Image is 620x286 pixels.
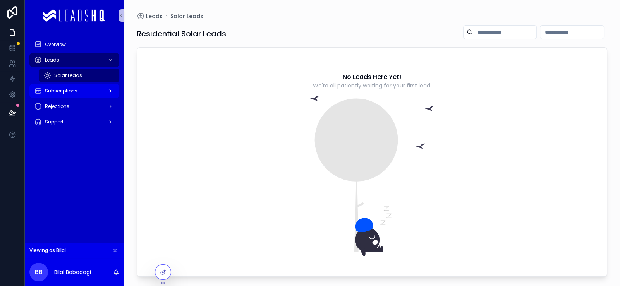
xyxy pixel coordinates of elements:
[29,115,119,129] a: Support
[146,12,163,20] span: Leads
[29,99,119,113] a: Rejections
[29,247,66,253] span: Viewing as Bilal
[54,268,91,276] p: Bilal Babadagi
[29,53,119,67] a: Leads
[313,82,431,89] span: We're all patiently waiting for your first lead.
[45,103,69,110] span: Rejections
[310,96,434,257] img: No Leads Here Yet!
[43,9,105,22] img: App logo
[137,12,163,20] a: Leads
[170,12,203,20] a: Solar Leads
[45,41,66,48] span: Overview
[29,84,119,98] a: Subscriptions
[45,119,64,125] span: Support
[25,31,124,141] div: scrollable content
[45,88,77,94] span: Subscriptions
[29,38,119,51] a: Overview
[45,57,59,63] span: Leads
[39,69,119,82] a: Solar Leads
[343,72,401,82] h2: No Leads Here Yet!
[54,72,82,79] span: Solar Leads
[137,28,226,39] h1: Residential Solar Leads
[35,267,43,277] span: BB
